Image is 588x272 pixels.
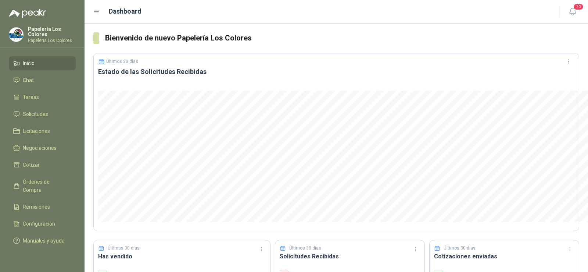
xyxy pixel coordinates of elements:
[106,59,138,64] p: Últimos 30 días
[23,161,40,169] span: Cotizar
[23,110,48,118] span: Solicitudes
[9,175,76,197] a: Órdenes de Compra
[9,141,76,155] a: Negociaciones
[9,90,76,104] a: Tareas
[23,76,34,84] span: Chat
[23,220,55,228] span: Configuración
[23,127,50,135] span: Licitaciones
[566,5,579,18] button: 20
[23,203,50,211] span: Remisiones
[9,107,76,121] a: Solicitudes
[28,27,76,37] p: Papelería Los Colores
[9,28,23,42] img: Company Logo
[23,178,69,194] span: Órdenes de Compra
[23,237,65,245] span: Manuales y ayuda
[9,217,76,231] a: Configuración
[98,67,574,76] h3: Estado de las Solicitudes Recibidas
[9,200,76,214] a: Remisiones
[23,59,35,67] span: Inicio
[280,252,420,261] h3: Solicitudes Recibidas
[109,6,141,17] h1: Dashboard
[9,9,46,18] img: Logo peakr
[98,252,266,261] h3: Has vendido
[573,3,584,10] span: 20
[434,252,574,261] h3: Cotizaciones enviadas
[23,144,57,152] span: Negociaciones
[9,234,76,248] a: Manuales y ayuda
[28,38,76,43] p: Papeleria Los Colores
[9,158,76,172] a: Cotizar
[9,56,76,70] a: Inicio
[444,245,476,252] p: Últimos 30 días
[105,32,579,44] h3: Bienvenido de nuevo Papelería Los Colores
[108,245,140,252] p: Últimos 30 días
[9,73,76,87] a: Chat
[289,245,321,252] p: Últimos 30 días
[23,93,39,101] span: Tareas
[9,124,76,138] a: Licitaciones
